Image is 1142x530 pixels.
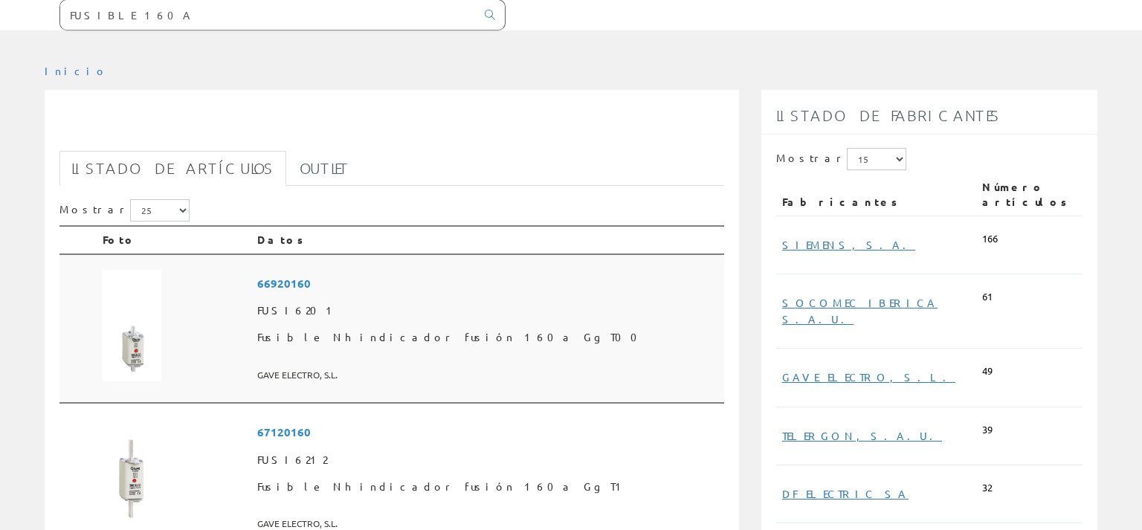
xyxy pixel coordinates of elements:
label: Mostrar [59,199,190,222]
span: FUSI6212 [257,447,718,474]
span: Fusible Nh indicador fusión 160a Gg T00 [257,324,718,351]
a: SOCOMEC IBERICA S.A.U. [782,296,938,325]
span: 66920160 [257,270,718,297]
span: 166 [982,232,998,246]
img: Foto artículo Fusible Nh indicador fusión 160a Gg T1 (78.5x150) [103,418,161,530]
select: Mostrar [130,199,190,222]
a: Inicio [45,64,108,77]
span: 32 [982,481,993,495]
label: Mostrar [776,148,906,170]
img: Foto artículo Fusible Nh indicador fusión 160a Gg T00 (78.5x150) [103,270,161,381]
span: 49 [982,364,993,378]
span: FUSI6201 [257,297,718,324]
select: Mostrar [847,148,906,170]
span: 39 [982,423,993,437]
a: GAVE ELECTRO, S.L. [782,370,955,384]
h1: FUSIBLE 160A [59,114,724,143]
th: Foto [97,226,251,254]
th: Número artículos [976,174,1083,216]
a: SIEMENS, S.A. [782,238,915,251]
span: Fusible Nh indicador fusión 160a Gg T1 [257,474,718,500]
a: Listado de artículos [59,151,286,186]
span: 67120160 [257,418,718,446]
span: 61 [982,290,993,304]
a: TELERGON, S.A.U. [782,429,942,442]
th: Datos [251,226,724,254]
a: DF ELECTRIC SA [782,487,909,500]
th: Fabricantes [776,174,976,216]
span: Listado de fabricantes [776,106,1001,124]
a: Outlet [288,151,361,186]
span: GAVE ELECTRO, S.L. [257,363,718,387]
